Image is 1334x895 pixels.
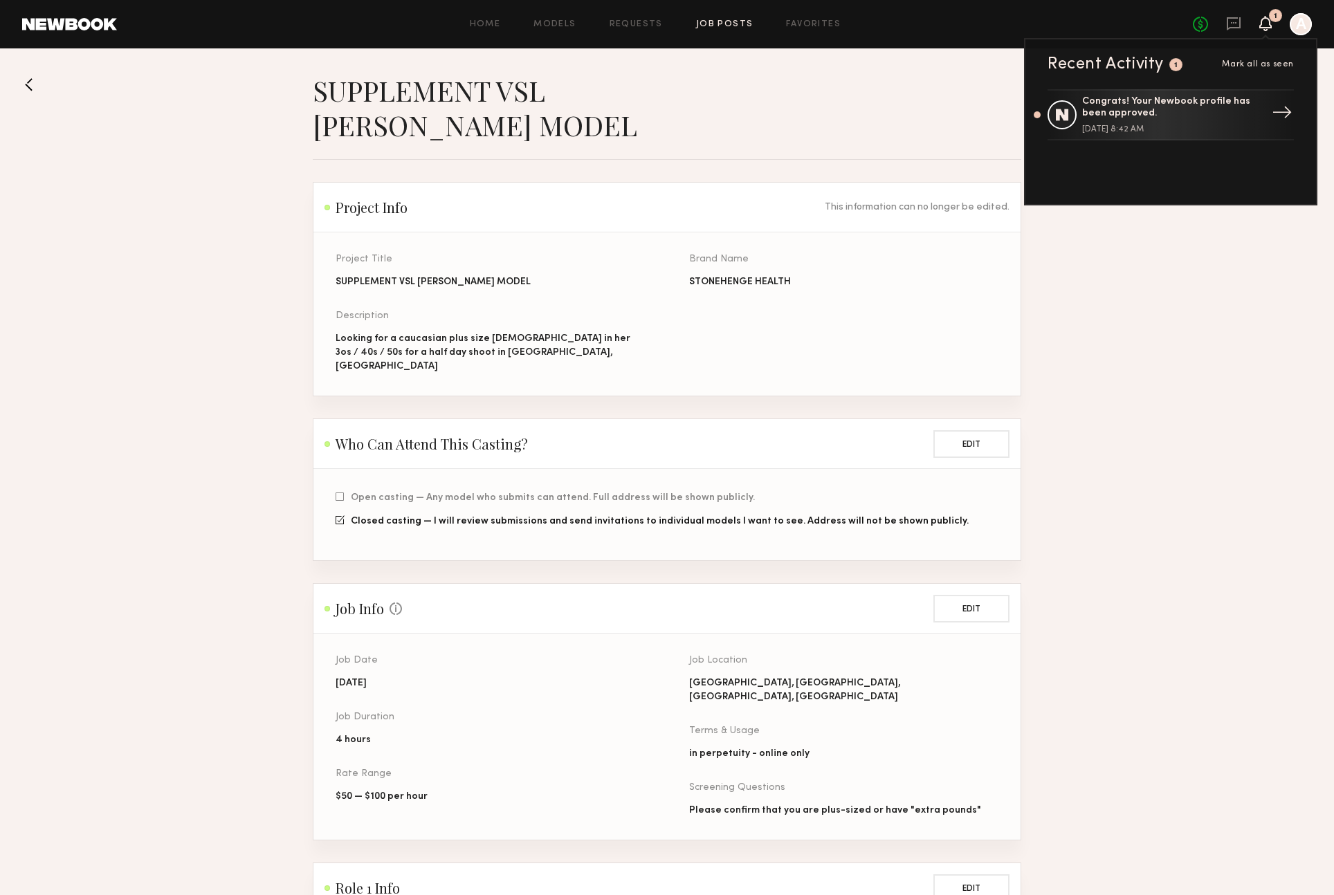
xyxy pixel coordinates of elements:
a: Requests [610,20,663,29]
a: Home [470,20,501,29]
h2: Project Info [325,199,408,216]
div: This information can no longer be edited. [825,203,1009,212]
a: Job Posts [696,20,753,29]
div: Job Date [336,656,444,665]
span: Open casting — Any model who submits can attend. Full address will be shown publicly. [351,494,755,502]
button: Edit [933,430,1009,458]
div: Recent Activity [1048,56,1164,73]
div: [GEOGRAPHIC_DATA], [GEOGRAPHIC_DATA], [GEOGRAPHIC_DATA], [GEOGRAPHIC_DATA] [689,676,998,704]
a: Favorites [786,20,841,29]
div: [DATE] [336,676,444,690]
div: SUPPLEMENT VSL [PERSON_NAME] MODEL [336,275,645,289]
div: 1 [1274,12,1277,20]
div: Project Title [336,255,645,264]
div: Rate Range [336,769,645,779]
div: Please confirm that you are plus-sized or have "extra pounds" [689,804,998,818]
div: Terms & Usage [689,726,998,736]
div: 1 [1174,62,1178,69]
div: Looking for a caucasian plus size [DEMOGRAPHIC_DATA] in her 3os / 40s / 50s for a half day shoot ... [336,332,645,373]
span: Mark all as seen [1222,60,1294,68]
button: Edit [933,595,1009,622]
div: Screening Questions [689,783,998,793]
a: Models [533,20,576,29]
div: [DATE] 8:42 AM [1082,125,1262,133]
div: Job Duration [336,712,583,722]
div: STONEHENGE HEALTH [689,275,998,289]
div: 4 hours [336,733,583,747]
span: Closed casting — I will review submissions and send invitations to individual models I want to se... [351,517,969,526]
div: $50 — $100 per hour [336,790,645,804]
div: in perpetuity - online only [689,747,998,761]
div: → [1266,97,1298,133]
a: Congrats! Your Newbook profile has been approved.[DATE] 8:42 AM→ [1048,89,1294,140]
a: A [1290,13,1312,35]
div: Description [336,311,645,321]
h2: Job Info [325,600,402,617]
h2: Who Can Attend This Casting? [325,436,528,452]
div: Congrats! Your Newbook profile has been approved. [1082,96,1262,120]
div: Job Location [689,656,998,665]
h1: SUPPLEMENT VSL [PERSON_NAME] MODEL [313,73,667,142]
div: Brand Name [689,255,998,264]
